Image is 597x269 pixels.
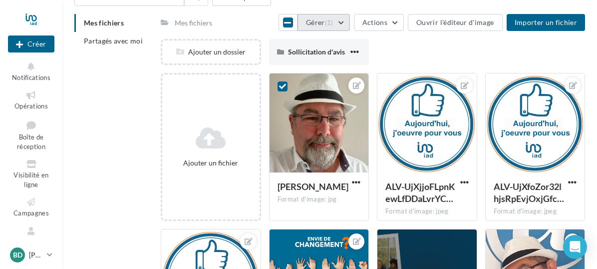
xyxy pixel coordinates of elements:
[8,223,54,248] a: Contacts
[278,195,360,204] div: Format d'image: jpg
[175,18,212,28] div: Mes fichiers
[8,35,54,52] div: Nouvelle campagne
[13,171,48,188] span: Visibilité en ligne
[8,35,54,52] button: Créer
[17,238,45,246] span: Contacts
[288,47,345,56] span: Sollicitation d'avis
[494,207,577,216] div: Format d'image: jpeg
[166,158,255,168] div: Ajouter un fichier
[298,14,350,31] button: Gérer(1)
[385,181,455,204] span: ALV-UjXjjoFLpnKewLfDDaLvrYCVsC3EvomhWSs-x01DUOXIxpaS2X0
[494,181,564,204] span: ALV-UjXfoZor32lhjsRpEvjOxjGfc2eruwxhUm40iENvEQqNoaI_Tts
[14,102,48,110] span: Opérations
[278,181,348,192] span: Bruno
[84,18,124,27] span: Mes fichiers
[325,18,333,26] span: (1)
[8,194,54,219] a: Campagnes
[29,250,43,260] p: [PERSON_NAME]
[13,209,49,217] span: Campagnes
[8,59,54,83] button: Notifications
[362,18,387,26] span: Actions
[8,87,54,112] a: Opérations
[507,14,586,31] button: Importer un fichier
[8,245,54,264] a: BD [PERSON_NAME]
[515,18,578,26] span: Importer un fichier
[8,156,54,190] a: Visibilité en ligne
[162,47,259,57] div: Ajouter un dossier
[408,14,502,31] button: Ouvrir l'éditeur d'image
[8,116,54,153] a: Boîte de réception
[17,133,45,150] span: Boîte de réception
[84,36,143,45] span: Partagés avec moi
[563,235,587,259] div: Open Intercom Messenger
[354,14,404,31] button: Actions
[13,250,22,260] span: BD
[12,73,50,81] span: Notifications
[385,207,468,216] div: Format d'image: jpeg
